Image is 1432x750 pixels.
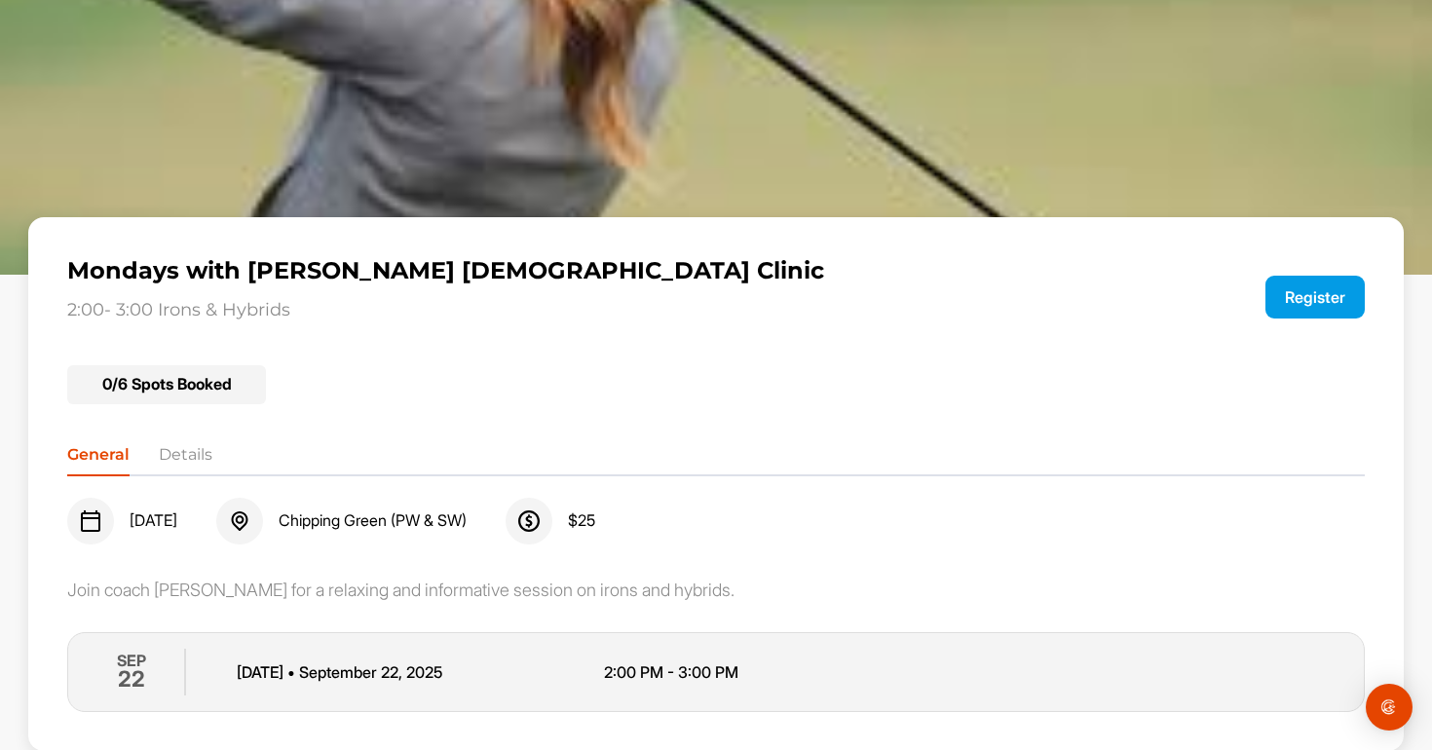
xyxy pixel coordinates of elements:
div: Join coach [PERSON_NAME] for a relaxing and informative session on irons and hybrids. [67,580,1364,601]
p: [DATE] September 22 , 2025 [237,660,604,684]
li: Details [159,443,212,474]
div: 0 / 6 Spots Booked [67,365,266,404]
span: $ 25 [568,511,595,531]
img: svg+xml;base64,PHN2ZyB3aWR0aD0iMjQiIGhlaWdodD0iMjQiIHZpZXdCb3g9IjAgMCAyNCAyNCIgZmlsbD0ibm9uZSIgeG... [79,509,102,533]
img: svg+xml;base64,PHN2ZyB3aWR0aD0iMjQiIGhlaWdodD0iMjQiIHZpZXdCb3g9IjAgMCAyNCAyNCIgZmlsbD0ibm9uZSIgeG... [228,509,251,533]
div: Open Intercom Messenger [1366,684,1413,731]
img: svg+xml;base64,PHN2ZyB3aWR0aD0iMjQiIGhlaWdodD0iMjQiIHZpZXdCb3g9IjAgMCAyNCAyNCIgZmlsbD0ibm9uZSIgeG... [517,509,541,533]
li: General [67,443,130,474]
p: Mondays with [PERSON_NAME] [DEMOGRAPHIC_DATA] Clinic [67,256,1105,284]
span: Chipping Green (PW & SW) [279,511,467,531]
p: 2:00- 3:00 Irons & Hybrids [67,300,1105,321]
p: SEP [117,649,146,672]
p: 2:00 PM - 3:00 PM [604,660,971,684]
h2: 22 [118,662,145,695]
button: Register [1265,276,1365,319]
span: [DATE] [130,511,177,531]
span: • [287,662,295,682]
